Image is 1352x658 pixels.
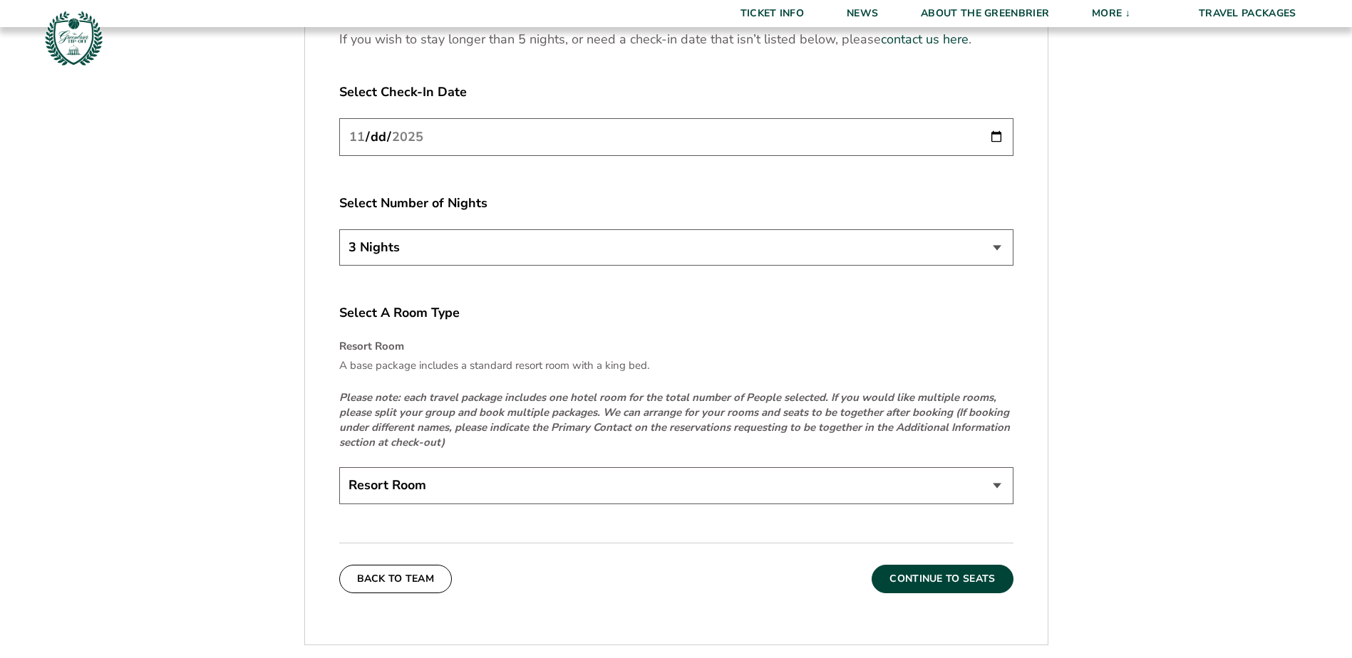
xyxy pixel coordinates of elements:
[339,304,1013,322] label: Select A Room Type
[43,7,105,69] img: Greenbrier Tip-Off
[339,565,453,593] button: Back To Team
[339,194,1013,212] label: Select Number of Nights
[872,565,1013,593] button: Continue To Seats
[339,390,1010,449] em: Please note: each travel package includes one hotel room for the total number of People selected....
[339,358,1013,373] p: A base package includes a standard resort room with a king bed.
[339,31,1013,48] p: If you wish to stay longer than 5 nights, or need a check-in date that isn’t listed below, please .
[339,339,1013,354] h4: Resort Room
[339,83,1013,101] label: Select Check-In Date
[881,31,969,48] a: contact us here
